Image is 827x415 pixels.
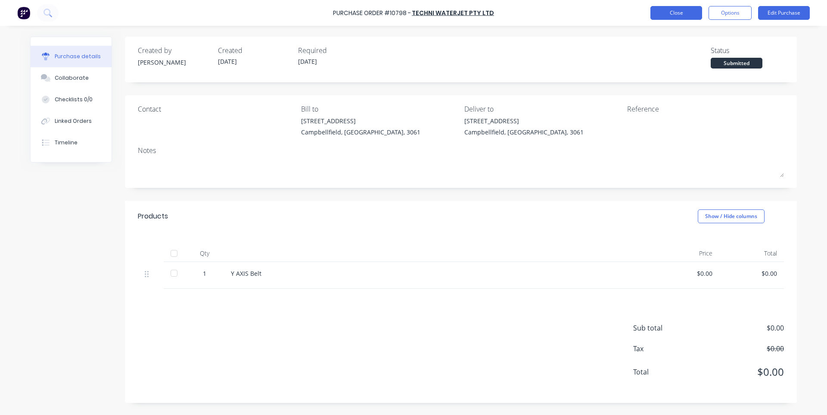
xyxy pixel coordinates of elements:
[301,116,420,125] div: [STREET_ADDRESS]
[726,269,777,278] div: $0.00
[31,110,112,132] button: Linked Orders
[138,58,211,67] div: [PERSON_NAME]
[333,9,411,18] div: Purchase Order #10798 -
[55,117,92,125] div: Linked Orders
[464,116,584,125] div: [STREET_ADDRESS]
[633,343,698,354] span: Tax
[138,211,168,222] div: Products
[709,6,752,20] button: Options
[627,104,784,114] div: Reference
[711,45,784,56] div: Status
[655,245,719,262] div: Price
[698,209,765,223] button: Show / Hide columns
[31,46,112,67] button: Purchase details
[698,364,784,380] span: $0.00
[698,323,784,333] span: $0.00
[55,139,78,147] div: Timeline
[138,45,211,56] div: Created by
[698,343,784,354] span: $0.00
[464,128,584,137] div: Campbellfield, [GEOGRAPHIC_DATA], 3061
[633,323,698,333] span: Sub total
[464,104,621,114] div: Deliver to
[17,6,30,19] img: Factory
[633,367,698,377] span: Total
[31,67,112,89] button: Collaborate
[412,9,494,17] a: Techni Waterjet Pty Ltd
[138,145,784,156] div: Notes
[301,104,458,114] div: Bill to
[662,269,712,278] div: $0.00
[719,245,784,262] div: Total
[758,6,810,20] button: Edit Purchase
[231,269,648,278] div: Y AXIS Belt
[138,104,295,114] div: Contact
[192,269,217,278] div: 1
[650,6,702,20] button: Close
[31,132,112,153] button: Timeline
[31,89,112,110] button: Checklists 0/0
[55,53,101,60] div: Purchase details
[298,45,371,56] div: Required
[55,96,93,103] div: Checklists 0/0
[711,58,762,69] div: Submitted
[55,74,89,82] div: Collaborate
[185,245,224,262] div: Qty
[301,128,420,137] div: Campbellfield, [GEOGRAPHIC_DATA], 3061
[218,45,291,56] div: Created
